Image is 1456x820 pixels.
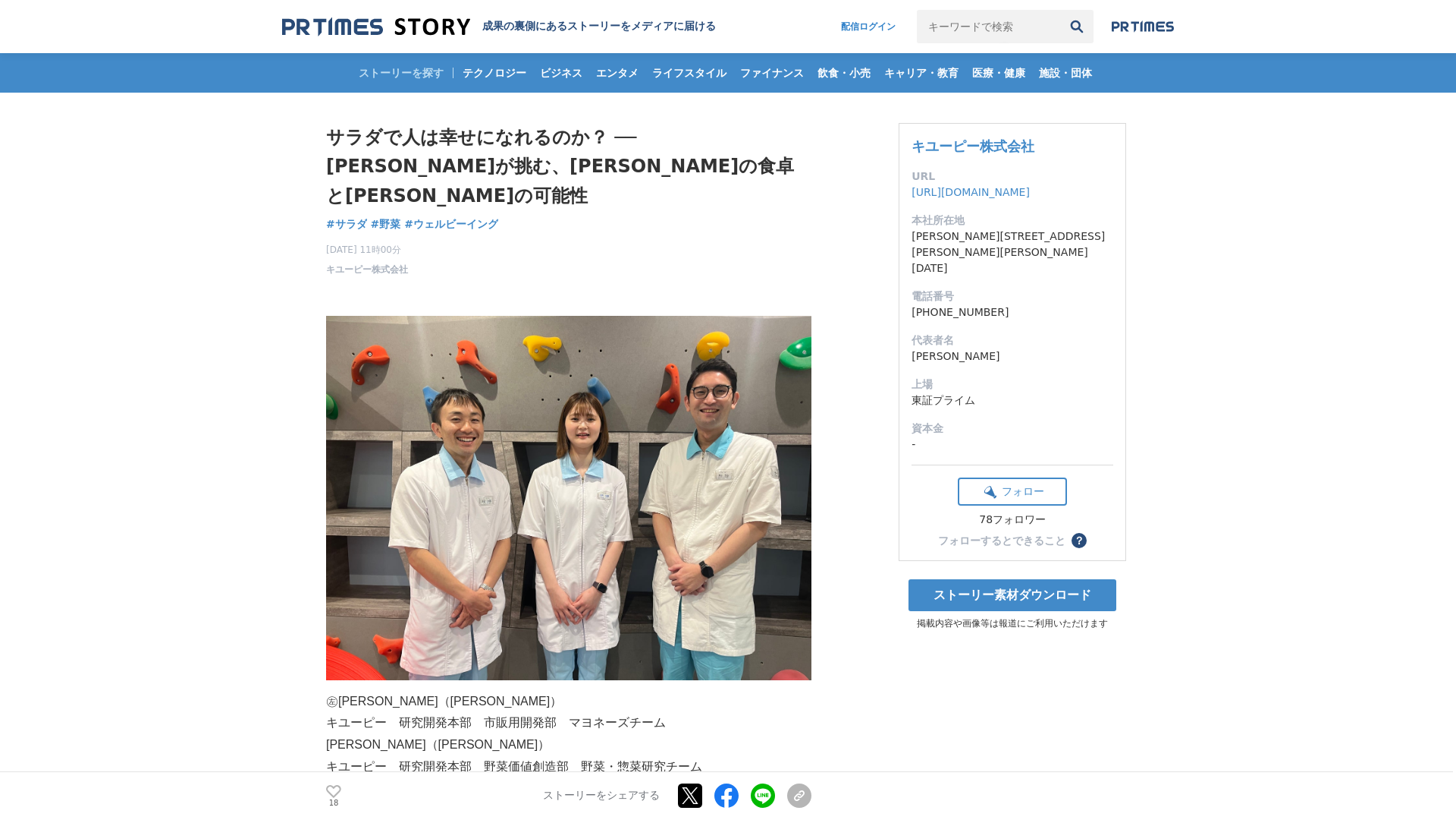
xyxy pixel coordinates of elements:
[326,217,367,231] span: #サラダ
[457,66,532,80] span: テクノロジー
[404,216,498,232] a: #ウェルビーイング
[912,213,1113,229] dt: 本社所在地
[534,66,588,80] span: ビジネス
[734,53,810,93] a: ファイナンス
[371,217,401,231] span: #野菜
[966,53,1031,93] a: 医療・健康
[646,53,733,93] a: ライフスタイル
[912,186,1030,198] a: [URL][DOMAIN_NAME]
[912,421,1113,437] dt: 資本金
[282,17,716,37] a: 成果の裏側にあるストーリーをメディアに届ける 成果の裏側にあるストーリーをメディアに届ける
[326,243,408,257] span: [DATE] 11時00分
[590,66,645,80] span: エンタメ
[912,229,1113,276] dd: [PERSON_NAME][STREET_ADDRESS][PERSON_NAME][PERSON_NAME][DATE]
[371,216,401,232] a: #野菜
[282,17,470,37] img: 成果の裏側にあるストーリーをメディアに届ける
[404,217,498,231] span: #ウェルビーイング
[326,756,811,778] p: キユーピー 研究開発本部 野菜価値創造部 野菜・惣菜研究チーム
[326,316,811,680] img: thumbnail_04ac54d0-6d23-11f0-aa23-a1d248b80383.JPG
[534,53,588,93] a: ビジネス
[912,289,1113,304] dt: 電話番号
[912,333,1113,348] dt: 代表者名
[326,216,367,232] a: #サラダ
[912,393,1113,408] dd: 東証プライム
[938,535,1065,546] div: フォローするとできること
[326,263,408,276] a: キユーピー株式会社
[734,66,810,80] span: ファイナンス
[543,790,660,803] p: ストーリーをシェアする
[326,712,811,734] p: キユーピー 研究開発本部 市販用開発部 マヨネーズチーム
[1074,535,1084,546] span: ？
[912,304,1113,320] dd: [PHONE_NUMBER]
[1072,533,1087,548] button: ？
[826,10,911,43] a: 配信ログイン
[326,799,341,807] p: 18
[1033,53,1098,93] a: 施設・団体
[912,138,1034,154] a: キユーピー株式会社
[912,377,1113,393] dt: 上場
[1060,10,1094,43] button: 検索
[482,20,716,33] h2: 成果の裏側にあるストーリーをメディアに届ける
[1112,20,1174,33] img: prtimes
[811,53,877,93] a: 飲食・小売
[326,691,811,713] p: ㊧[PERSON_NAME]（[PERSON_NAME]）
[1033,66,1098,80] span: 施設・団体
[912,437,1113,453] dd: -
[457,53,532,93] a: テクノロジー
[646,66,733,80] span: ライフスタイル
[917,10,1060,43] input: キーワードで検索
[811,66,877,80] span: 飲食・小売
[590,53,645,93] a: エンタメ
[912,169,1113,184] dt: URL
[899,617,1126,630] p: 掲載内容や画像等は報道にご利用いただけます
[958,478,1067,506] button: フォロー
[908,579,1116,611] a: ストーリー素材ダウンロード
[958,513,1067,527] div: 78フォロワー
[878,66,965,80] span: キャリア・教育
[326,123,811,210] h1: サラダで人は幸せになれるのか？ ── [PERSON_NAME]が挑む、[PERSON_NAME]の食卓と[PERSON_NAME]の可能性
[326,734,811,756] p: [PERSON_NAME]（[PERSON_NAME]）
[878,53,965,93] a: キャリア・教育
[912,348,1113,364] dd: [PERSON_NAME]
[966,66,1031,80] span: 医療・健康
